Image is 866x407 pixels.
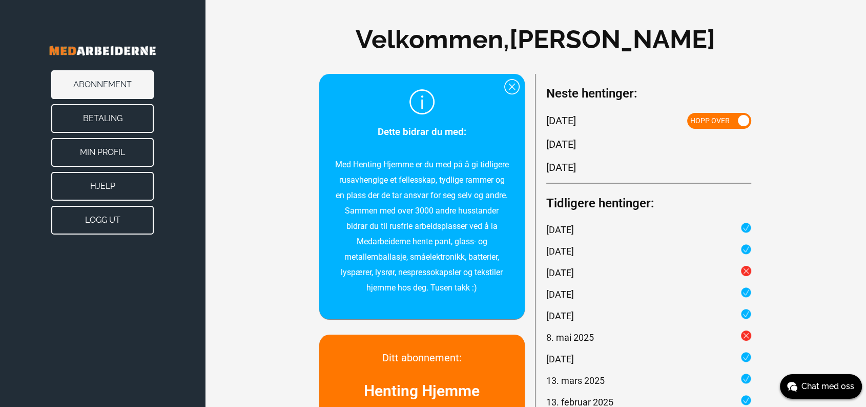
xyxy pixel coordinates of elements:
[690,117,730,125] span: Hopp over
[546,331,594,344] span: 8. mai 2025
[546,352,574,366] span: [DATE]
[546,331,751,344] div: Avfall ikke hentet
[51,104,154,133] button: Betaling
[780,374,862,399] button: Chat med oss
[546,266,751,280] div: Avfall ikke hentet
[546,223,751,237] div: Avfall hentet
[546,160,576,175] span: [DATE]
[546,374,605,387] span: 13. mars 2025
[546,287,574,301] span: [DATE]
[356,20,715,59] h1: Velkommen, [PERSON_NAME]
[546,244,574,258] span: [DATE]
[546,223,574,237] span: [DATE]
[546,266,574,280] span: [DATE]
[546,137,576,152] span: [DATE]
[20,31,184,70] img: Banner
[546,352,751,366] div: Avfall hentet
[546,309,574,323] span: [DATE]
[687,113,751,129] button: Hopp over
[546,244,751,258] div: Avfall hentet
[335,379,510,402] h2: Henting Hjemme
[801,380,854,393] span: Chat med oss
[504,79,520,94] div: Lukk
[546,84,751,103] h2: Neste hentinger:
[335,350,510,365] h4: Ditt abonnement:
[51,206,154,235] button: Logg ut
[51,172,154,201] button: Hjelp
[51,70,154,99] button: Abonnement
[546,309,751,323] div: Avfall hentet
[546,194,752,212] h2: Tidligere hentinger:
[335,124,510,140] h3: Dette bidrar du med:
[335,157,510,296] p: Med Henting Hjemme er du med på å gi tidligere rusavhengige et fellesskap, tydlige rammer og en p...
[51,138,154,167] button: Min Profil
[546,287,751,301] div: Avfall hentet
[546,113,576,129] span: [DATE]
[546,374,751,387] div: Avfall hentet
